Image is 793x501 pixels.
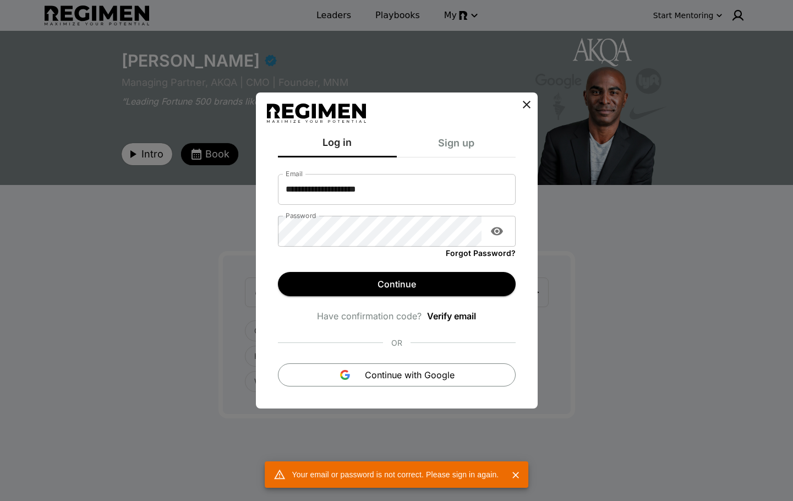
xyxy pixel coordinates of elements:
[278,216,516,247] div: Password
[278,363,516,386] button: Continue with Google
[338,368,352,382] img: Google
[267,104,366,123] img: Regimen logo
[383,329,411,357] div: OR
[286,169,303,178] label: Email
[507,467,524,483] button: Close
[278,272,516,296] button: Continue
[292,465,499,484] div: Your email or password is not correct. Please sign in again.
[427,309,476,323] a: Verify email
[446,247,516,259] a: Forgot Password?
[365,368,455,382] span: Continue with Google
[486,220,508,242] button: Show password
[286,211,316,220] label: Password
[397,135,516,157] div: Sign up
[278,135,397,157] div: Log in
[317,309,422,323] span: Have confirmation code?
